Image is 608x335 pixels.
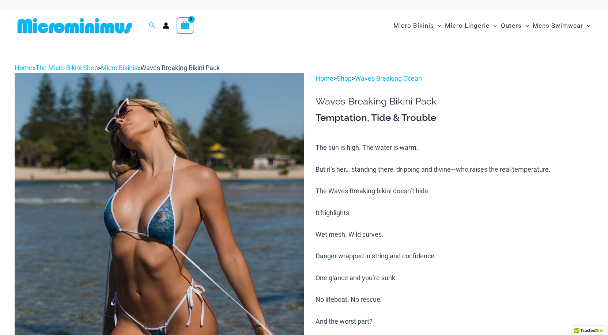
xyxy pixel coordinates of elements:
h3: Temptation, Tide & Trouble [316,112,593,124]
a: Search icon link [149,21,155,30]
p: > > [316,73,593,84]
nav: Site Navigation [390,14,593,38]
a: The Micro Bikini Shop [35,64,98,72]
a: Micro BikinisMenu ToggleMenu Toggle [392,15,443,37]
span: Micro Lingerie [445,16,490,35]
a: Shop [337,75,352,82]
a: Waves Breaking Ocean [355,75,422,82]
img: MM SHOP LOGO FLAT [15,18,135,34]
a: Mens SwimwearMenu ToggleMenu Toggle [531,15,592,37]
span: Outers [501,16,522,35]
span: Micro Bikinis [393,16,434,35]
a: Account icon link [163,22,169,29]
h1: Waves Breaking Bikini Pack [316,96,593,107]
a: Micro Bikinis [101,64,137,72]
span: » » » [15,64,220,72]
a: Home [15,64,33,72]
span: Mens Swimwear [533,16,583,35]
span: Menu Toggle [522,16,529,35]
a: OutersMenu ToggleMenu Toggle [499,15,531,37]
a: Home [316,75,333,82]
a: Micro LingerieMenu ToggleMenu Toggle [443,15,499,37]
span: Menu Toggle [583,16,590,35]
span: Menu Toggle [490,16,497,35]
span: Waves Breaking Bikini Pack [140,64,220,72]
a: View Shopping Cart, empty [177,17,193,34]
span: Menu Toggle [434,16,441,35]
